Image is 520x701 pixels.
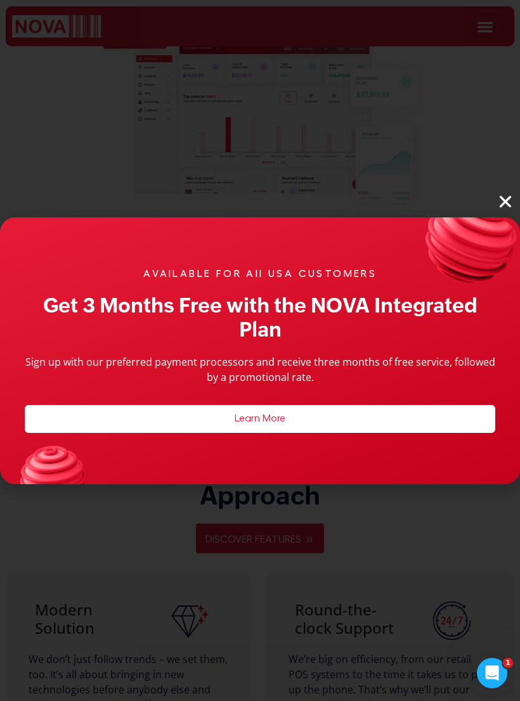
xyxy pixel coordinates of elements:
[25,268,495,280] h2: AVAILABLE FOR All USA CUSTOMERS
[25,293,495,342] h2: Get 3 Months Free with the NOVA Integrated Plan
[503,658,513,668] span: 1
[477,658,507,688] iframe: Intercom live chat
[235,413,285,423] a: Learn More
[25,354,495,385] p: Sign up with our preferred payment processors and receive three months of free service, followed ...
[497,193,520,210] a: Close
